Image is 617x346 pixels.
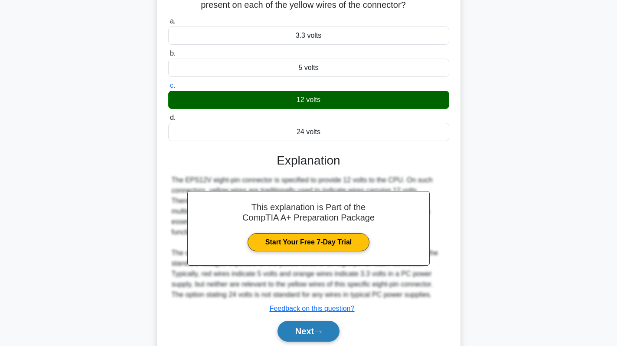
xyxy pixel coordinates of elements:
[168,123,449,141] div: 24 volts
[173,153,444,168] h3: Explanation
[248,233,369,251] a: Start Your Free 7-Day Trial
[277,321,340,342] button: Next
[172,175,446,300] div: The EPS12V eight-pin connector is specified to provide 12 volts to the CPU. On such connectors, y...
[170,49,176,57] span: b.
[170,114,176,121] span: d.
[168,91,449,109] div: 12 volts
[168,59,449,77] div: 5 volts
[170,82,175,89] span: c.
[168,26,449,45] div: 3.3 volts
[170,17,176,25] span: a.
[270,305,355,312] a: Feedback on this question?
